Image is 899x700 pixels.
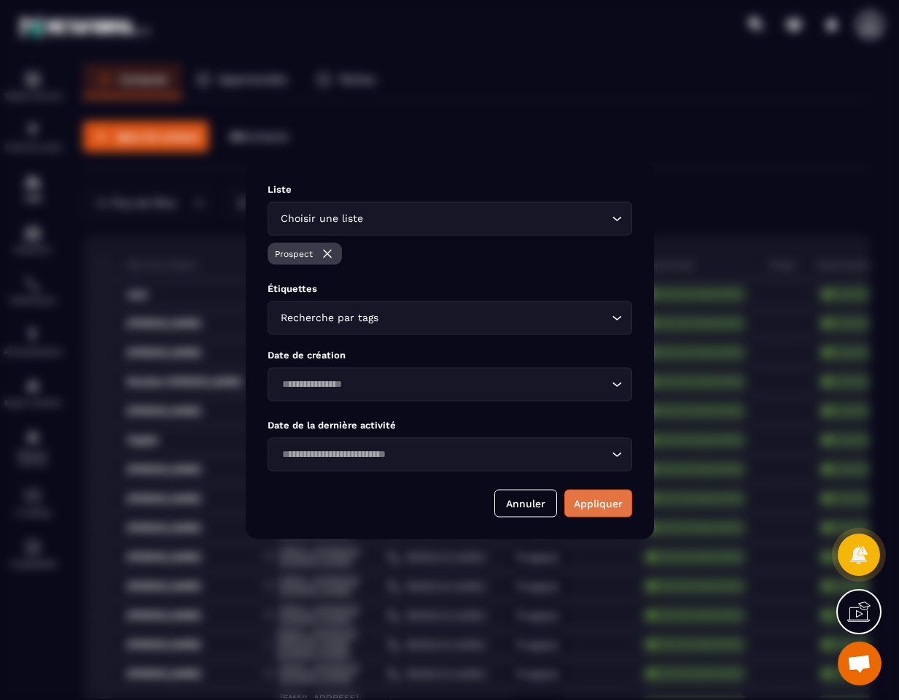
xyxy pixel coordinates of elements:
[494,489,557,517] button: Annuler
[275,248,313,258] p: Prospect
[268,349,632,360] p: Date de création
[268,183,632,194] p: Liste
[381,309,608,326] input: Search for option
[838,642,882,685] a: Open chat
[564,489,632,517] button: Appliquer
[277,446,608,462] input: Search for option
[277,376,608,392] input: Search for option
[268,301,632,334] div: Search for option
[366,210,608,226] input: Search for option
[277,210,366,226] span: Choisir une liste
[277,309,381,326] span: Recherche par tags
[320,246,335,261] img: loading
[268,437,632,471] div: Search for option
[268,201,632,235] div: Search for option
[268,282,632,293] p: Étiquettes
[268,367,632,401] div: Search for option
[268,419,632,430] p: Date de la dernière activité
